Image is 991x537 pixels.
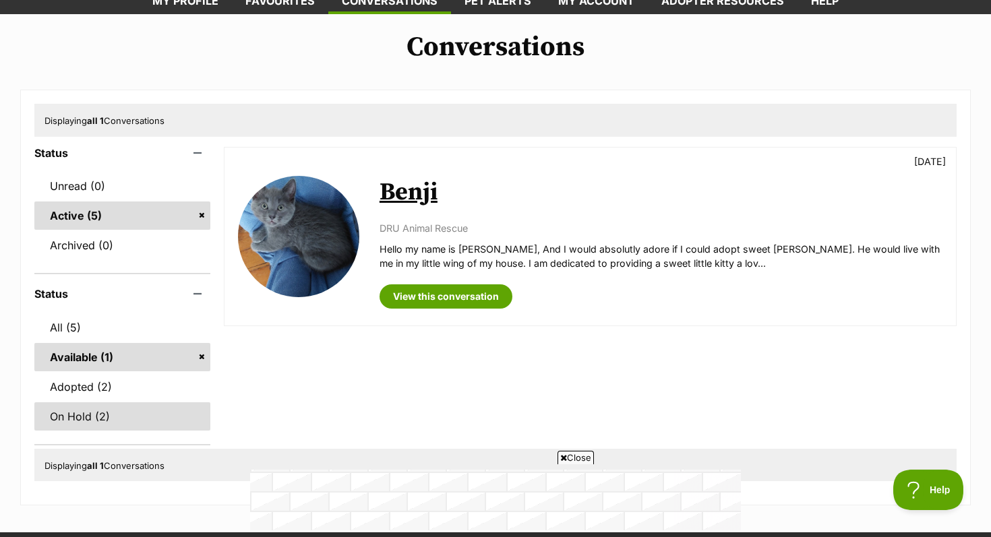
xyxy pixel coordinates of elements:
[34,172,210,200] a: Unread (0)
[34,201,210,230] a: Active (5)
[380,284,512,309] a: View this conversation
[238,176,359,297] img: Benji
[87,460,104,471] strong: all 1
[44,115,164,126] span: Displaying Conversations
[44,460,164,471] span: Displaying Conversations
[34,147,210,159] header: Status
[558,451,594,464] span: Close
[87,115,104,126] strong: all 1
[380,221,942,235] p: DRU Animal Rescue
[34,373,210,401] a: Adopted (2)
[893,470,964,510] iframe: Help Scout Beacon - Open
[380,242,942,271] p: Hello my name is [PERSON_NAME], And I would absolutly adore if I could adopt sweet [PERSON_NAME]....
[380,177,438,208] a: Benji
[34,231,210,259] a: Archived (0)
[34,313,210,342] a: All (5)
[250,470,741,530] iframe: Advertisement
[34,402,210,431] a: On Hold (2)
[34,288,210,300] header: Status
[914,154,946,168] p: [DATE]
[34,343,210,371] a: Available (1)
